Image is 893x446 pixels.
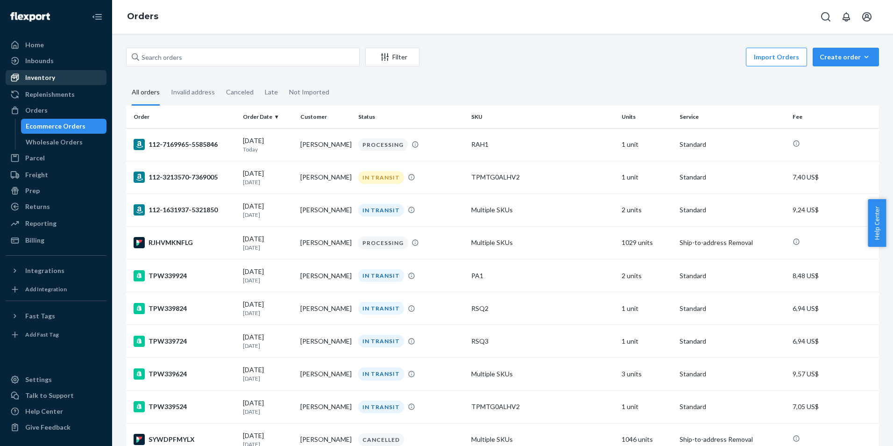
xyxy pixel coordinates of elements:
div: RJHVMKNFLG [134,237,235,248]
div: IN TRANSIT [358,401,404,413]
div: Home [25,40,44,50]
a: Talk to Support [6,388,106,403]
p: [DATE] [243,342,293,350]
div: TPW339724 [134,336,235,347]
div: Invalid address [171,80,215,104]
div: IN TRANSIT [358,269,404,282]
a: Reporting [6,216,106,231]
div: Canceled [226,80,254,104]
td: 6,94 US$ [789,292,879,325]
div: [DATE] [243,332,293,350]
td: [PERSON_NAME] [297,358,354,390]
div: 112-3213570-7369005 [134,172,235,183]
div: Prep [25,186,40,195]
button: Close Navigation [88,7,106,26]
td: 1 unit [618,325,676,358]
div: Fast Tags [25,311,55,321]
td: 1 unit [618,161,676,194]
div: PROCESSING [358,237,408,249]
th: Order Date [239,106,297,128]
div: [DATE] [243,201,293,219]
th: Units [618,106,676,128]
td: Multiple SKUs [468,358,618,390]
p: [DATE] [243,276,293,284]
button: Give Feedback [6,420,106,435]
div: Replenishments [25,90,75,99]
div: TPW339524 [134,401,235,412]
div: Freight [25,170,48,180]
a: Replenishments [6,87,106,102]
button: Filter [365,48,419,66]
div: Give Feedback [25,423,71,432]
td: [PERSON_NAME] [297,390,354,423]
div: TPW339624 [134,368,235,380]
button: Integrations [6,263,106,278]
div: [DATE] [243,300,293,317]
div: 112-1631937-5321850 [134,204,235,216]
p: Standard [680,140,785,149]
div: Add Fast Tag [25,331,59,338]
div: Returns [25,202,50,211]
div: Orders [25,106,48,115]
button: Fast Tags [6,309,106,324]
p: Today [243,145,293,153]
div: [DATE] [243,267,293,284]
div: PROCESSING [358,138,408,151]
div: Inbounds [25,56,54,65]
a: Prep [6,183,106,198]
td: 2 units [618,194,676,226]
div: Customer [300,113,351,121]
a: Help Center [6,404,106,419]
td: 3 units [618,358,676,390]
td: 7,40 US$ [789,161,879,194]
div: RSQ2 [471,304,614,313]
p: Standard [680,173,785,182]
button: Open Search Box [816,7,835,26]
div: [DATE] [243,234,293,252]
a: Billing [6,233,106,248]
div: Inventory [25,73,55,82]
th: Service [676,106,789,128]
div: TPW339824 [134,303,235,314]
div: [DATE] [243,398,293,416]
div: Settings [25,375,52,384]
td: [PERSON_NAME] [297,259,354,292]
div: TPMTG0ALHV2 [471,173,614,182]
div: All orders [132,80,160,106]
a: Inbounds [6,53,106,68]
button: Create order [813,48,879,66]
p: [DATE] [243,178,293,186]
a: Add Fast Tag [6,327,106,342]
td: [PERSON_NAME] [297,226,354,259]
th: SKU [468,106,618,128]
td: [PERSON_NAME] [297,325,354,358]
div: 112-7169965-5585846 [134,139,235,150]
td: [PERSON_NAME] [297,128,354,161]
p: [DATE] [243,309,293,317]
div: Wholesale Orders [26,137,83,147]
img: Flexport logo [10,12,50,22]
td: 9,24 US$ [789,194,879,226]
td: 1029 units [618,226,676,259]
ol: breadcrumbs [120,3,166,30]
div: TPMTG0ALHV2 [471,402,614,411]
td: 7,05 US$ [789,390,879,423]
div: RSQ3 [471,337,614,346]
div: Parcel [25,153,45,163]
a: Returns [6,199,106,214]
p: Standard [680,369,785,379]
th: Order [126,106,239,128]
td: Ship-to-address Removal [676,226,789,259]
a: Inventory [6,70,106,85]
td: 8,48 US$ [789,259,879,292]
div: IN TRANSIT [358,302,404,315]
div: SYWDPFMYLX [134,434,235,445]
td: 9,57 US$ [789,358,879,390]
td: 6,94 US$ [789,325,879,358]
td: Multiple SKUs [468,194,618,226]
button: Help Center [868,199,886,247]
a: Orders [6,103,106,118]
p: Standard [680,271,785,281]
td: Multiple SKUs [468,226,618,259]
